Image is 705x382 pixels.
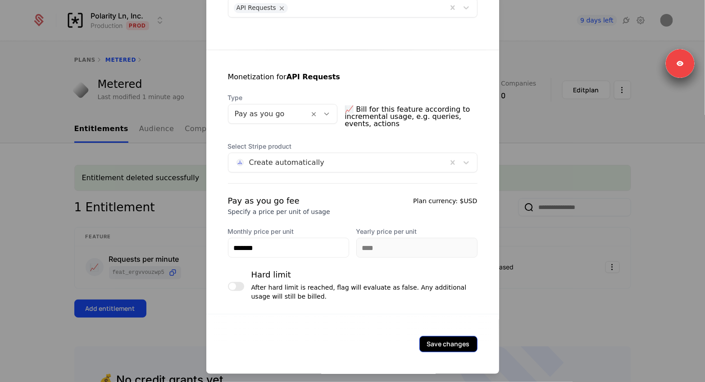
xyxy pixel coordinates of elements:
label: Monthly price per unit [228,227,349,236]
div: After hard limit is reached, flag will evaluate as false. Any additional usage will still be billed. [251,283,478,301]
span: 📈 Bill for this feature according to incremental usage, e.g. queries, events, actions [345,102,477,131]
span: Type [228,93,338,102]
strong: API Requests [287,73,340,81]
label: Yearly price per unit [356,227,478,236]
div: Remove API Requests [276,3,288,13]
div: Hard limit [251,268,478,281]
div: Plan currency: [413,195,477,216]
span: $USD [460,197,478,205]
div: Monetization for [228,72,340,82]
button: Save changes [419,336,478,352]
span: Select Stripe product [228,142,478,151]
div: Specify a price per unit of usage [228,207,330,216]
div: Pay as you go fee [228,195,330,207]
div: API Requests [237,3,276,13]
